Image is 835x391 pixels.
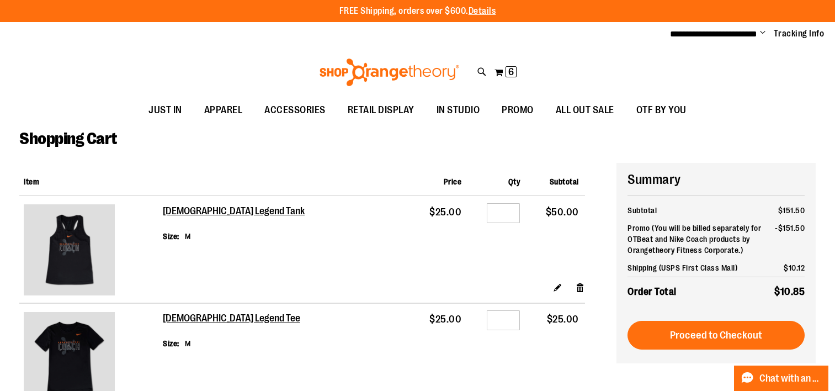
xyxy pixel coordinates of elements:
span: Item [24,177,39,186]
span: APPAREL [204,98,243,123]
span: Shopping Cart [19,129,117,148]
span: $10.85 [774,286,805,297]
span: JUST IN [148,98,182,123]
span: IN STUDIO [437,98,480,123]
button: Chat with an Expert [734,366,829,391]
dt: Size [163,338,179,349]
p: FREE Shipping, orders over $600. [339,5,496,18]
span: RETAIL DISPLAY [348,98,414,123]
span: 6 [508,66,514,77]
a: Ladies Legend Tank [24,204,158,298]
dd: M [185,231,191,242]
span: $25.00 [547,314,579,325]
span: Qty [508,177,520,186]
a: Details [469,6,496,16]
span: $151.50 [778,206,805,215]
button: Proceed to Checkout [627,321,805,350]
th: Subtotal [627,202,767,219]
a: [DEMOGRAPHIC_DATA] Legend Tee [163,313,302,325]
span: Proceed to Checkout [670,329,762,341]
a: [DEMOGRAPHIC_DATA] Legend Tank [163,205,306,218]
dt: Size [163,231,179,242]
span: $25.00 [429,314,461,325]
span: (USPS First Class Mail) [659,263,738,272]
img: Ladies Legend Tank [24,204,115,295]
button: Account menu [760,28,765,39]
span: $25.00 [429,207,461,218]
a: Tracking Info [774,28,825,40]
span: Subtotal [550,177,579,186]
span: $50.00 [546,207,579,218]
span: OTF BY YOU [636,98,687,123]
span: (You will be billed separately for OTBeat and Nike Coach products by Orangetheory Fitness Corpora... [627,224,761,255]
span: Price [444,177,462,186]
span: ACCESSORIES [264,98,326,123]
strong: Order Total [627,283,677,299]
span: Promo [627,224,650,233]
a: Remove item [576,282,585,293]
span: Chat with an Expert [759,373,822,384]
span: PROMO [502,98,534,123]
h2: Summary [627,170,805,189]
span: $10.12 [784,263,805,272]
img: Shop Orangetheory [318,59,461,86]
span: Shipping [627,263,657,272]
dd: M [185,338,191,349]
span: -$151.50 [775,224,805,233]
span: ALL OUT SALE [556,98,614,123]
